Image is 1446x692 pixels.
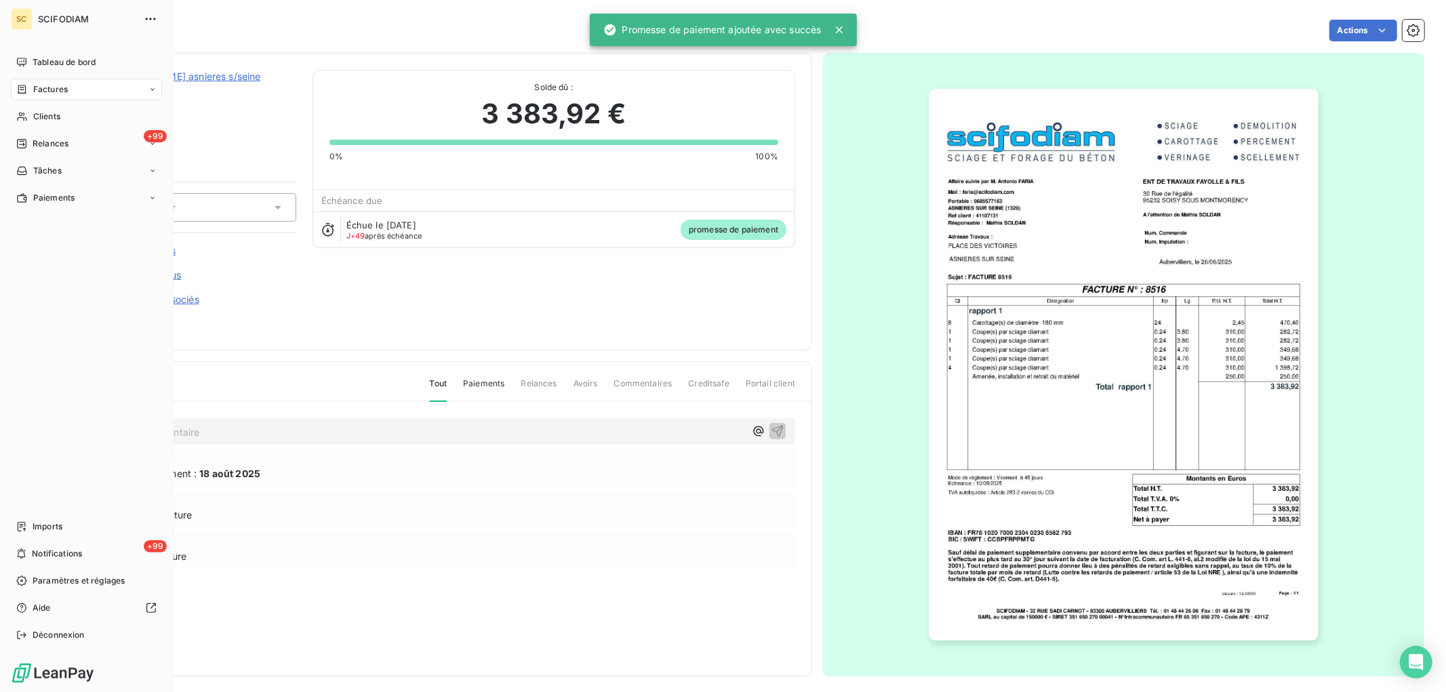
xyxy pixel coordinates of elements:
span: Clients [33,110,60,123]
a: Clients [11,106,162,127]
span: Échue le [DATE] [346,220,416,230]
span: SCIFODIAM [38,14,136,24]
span: Solde dû : [329,81,778,94]
a: +99Relances [11,133,162,155]
img: invoice_thumbnail [929,89,1319,640]
div: SC [11,8,33,30]
span: +99 [144,130,167,142]
span: 18 août 2025 [199,466,260,481]
a: Aide [11,597,162,619]
span: +99 [144,540,167,552]
span: Tâches [33,165,62,177]
span: 0% [329,150,343,163]
span: Aide [33,602,51,614]
span: Imports [33,521,62,533]
span: Paiements [33,192,75,204]
span: Portail client [746,378,795,401]
span: promesse de paiement [681,220,786,240]
span: Factures [33,83,68,96]
span: Avoirs [574,378,598,401]
div: Promesse de paiement ajoutée avec succès [603,18,822,42]
span: Tout [430,378,447,402]
span: Notifications [32,548,82,560]
span: Creditsafe [688,378,729,401]
button: Actions [1329,20,1397,41]
a: Paiements [11,187,162,209]
span: Relances [33,138,68,150]
a: Tâches [11,160,162,182]
a: Tableau de bord [11,52,162,73]
span: Déconnexion [33,629,85,641]
span: Commentaires [614,378,672,401]
span: Paiements [463,378,504,401]
a: [PERSON_NAME] asnieres s/seine [106,70,261,82]
img: Logo LeanPay [11,662,95,684]
a: Paramètres et réglages [11,570,162,592]
a: Imports [11,516,162,537]
span: Relances [521,378,557,401]
span: 3 383,92 € [482,94,626,134]
span: Tableau de bord [33,56,96,68]
span: Paramètres et réglages [33,575,125,587]
span: après échéance [346,232,422,240]
span: 100% [755,150,778,163]
span: Échéance due [321,195,383,206]
span: J+49 [346,231,365,241]
div: Open Intercom Messenger [1400,646,1432,678]
span: 41107131 [106,86,296,97]
a: Factures [11,79,162,100]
